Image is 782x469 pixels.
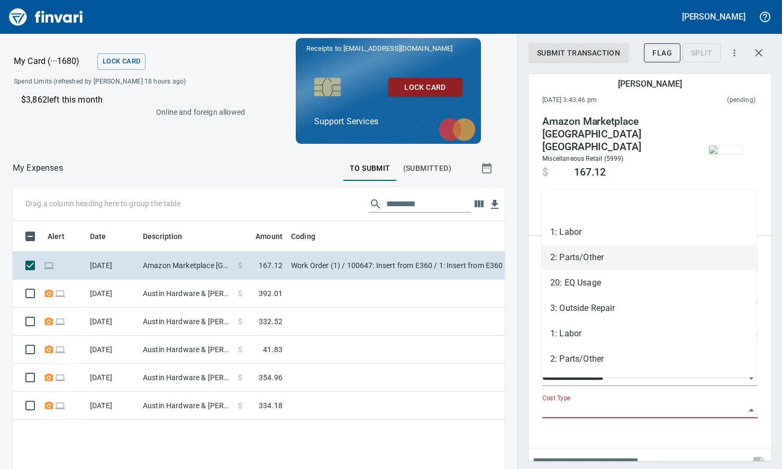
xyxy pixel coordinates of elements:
span: 334.18 [259,400,283,411]
p: $3,862 left this month [21,94,243,106]
span: 167.12 [259,260,283,271]
h5: [PERSON_NAME] [682,11,745,22]
td: Amazon Marketplace [GEOGRAPHIC_DATA] [GEOGRAPHIC_DATA] [139,252,234,280]
td: [DATE] [86,336,139,364]
span: Online transaction [54,346,66,353]
span: Miscellaneous Retail (5999) [542,155,624,162]
td: [DATE] [86,308,139,336]
span: 354.96 [259,372,283,383]
td: Austin Hardware & [PERSON_NAME] Summit [GEOGRAPHIC_DATA] [139,308,234,336]
span: $ [238,288,242,299]
span: Coding [291,230,329,243]
nav: breadcrumb [13,162,63,174]
span: Receipt Required [43,290,54,297]
p: Online and foreign allowed [5,107,245,117]
label: Cost Type [542,395,571,401]
span: [DATE] 3:43:46 pm [542,95,662,106]
button: Lock Card [97,53,146,70]
span: Submit Transaction [537,47,620,60]
span: Coding [291,230,315,243]
span: Lock Card [103,56,140,68]
span: To Submit [350,162,390,175]
p: Drag a column heading here to group the table [25,198,180,209]
h5: [PERSON_NAME] [618,78,681,89]
td: Austin Hardware & [PERSON_NAME] Summit [GEOGRAPHIC_DATA] [139,364,234,392]
span: 167.12 [574,166,606,179]
span: Description [143,230,183,243]
span: [EMAIL_ADDRESS][DOMAIN_NAME] [342,43,453,53]
button: Lock Card [388,78,462,97]
span: Lock Card [397,81,454,94]
button: Close [744,403,759,418]
li: 20: EQ Usage [542,270,757,296]
span: Receipt Required [43,318,54,325]
h4: Amazon Marketplace [GEOGRAPHIC_DATA] [GEOGRAPHIC_DATA] [542,115,686,153]
li: 2: Parts/Other [542,346,757,372]
span: Amount [242,230,283,243]
li: 20: EQ Usage [542,372,757,397]
span: 332.52 [259,316,283,327]
p: My Card (···1680) [14,55,93,68]
span: Receipt Required [43,402,54,409]
span: Date [90,230,120,243]
span: Online transaction [43,262,54,269]
img: Finvari [6,4,86,30]
td: Austin Hardware & [PERSON_NAME] Summit [GEOGRAPHIC_DATA] [139,392,234,420]
button: Flag [644,43,680,63]
span: $ [238,344,242,355]
td: [DATE] [86,392,139,420]
span: $ [542,166,548,179]
img: mastercard.svg [433,113,481,146]
button: Choose columns to display [471,196,487,212]
span: Online transaction [54,318,66,325]
span: Online transaction [54,290,66,297]
span: 392.01 [259,288,283,299]
span: (Submitted) [403,162,451,175]
span: Description [143,230,196,243]
span: Spend Limits (refreshed by [PERSON_NAME] 18 hours ago) [14,77,214,87]
span: Date [90,230,106,243]
span: Receipt Required [43,374,54,381]
td: Austin Hardware & [PERSON_NAME] Summit [GEOGRAPHIC_DATA] [139,336,234,364]
span: Receipt Required [43,346,54,353]
button: Download table [487,197,503,213]
li: 3: Outside Repair [542,296,757,321]
img: receipts%2Ftapani%2F2025-09-26%2F9mFQdhIF8zLowLGbDphOVZksN8b2__GWEsPuSyUyN03ngmtmIa_thumb.png [709,145,743,154]
span: $ [238,372,242,383]
span: Online transaction [54,374,66,381]
button: More [723,41,746,65]
td: [DATE] [86,252,139,280]
td: [DATE] [86,280,139,308]
p: Support Services [314,115,462,128]
span: $ [238,260,242,271]
button: [PERSON_NAME] [679,8,748,25]
span: (pending) [662,95,756,106]
td: [DATE] [86,364,139,392]
li: 1: Labor [542,219,757,245]
span: Alert [48,230,78,243]
span: Alert [48,230,65,243]
td: Work Order (1) / 100647: Insert from E360 / 1: Insert from E360 [287,252,551,280]
button: Submit Transaction [529,43,629,63]
td: Austin Hardware & [PERSON_NAME] Summit [GEOGRAPHIC_DATA] [139,280,234,308]
li: 1: Labor [542,321,757,346]
span: $ [238,400,242,411]
div: Transaction still pending, cannot split yet. It usually takes 2-3 days for a merchant to settle a... [683,48,721,57]
span: 41.83 [263,344,283,355]
span: Online transaction [54,402,66,409]
button: Close transaction [746,40,771,66]
span: Flag [652,47,672,60]
li: 2: Parts/Other [542,245,757,270]
p: Receipts to: [306,43,470,54]
p: My Expenses [13,162,63,174]
span: $ [238,316,242,327]
span: Amount [256,230,283,243]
